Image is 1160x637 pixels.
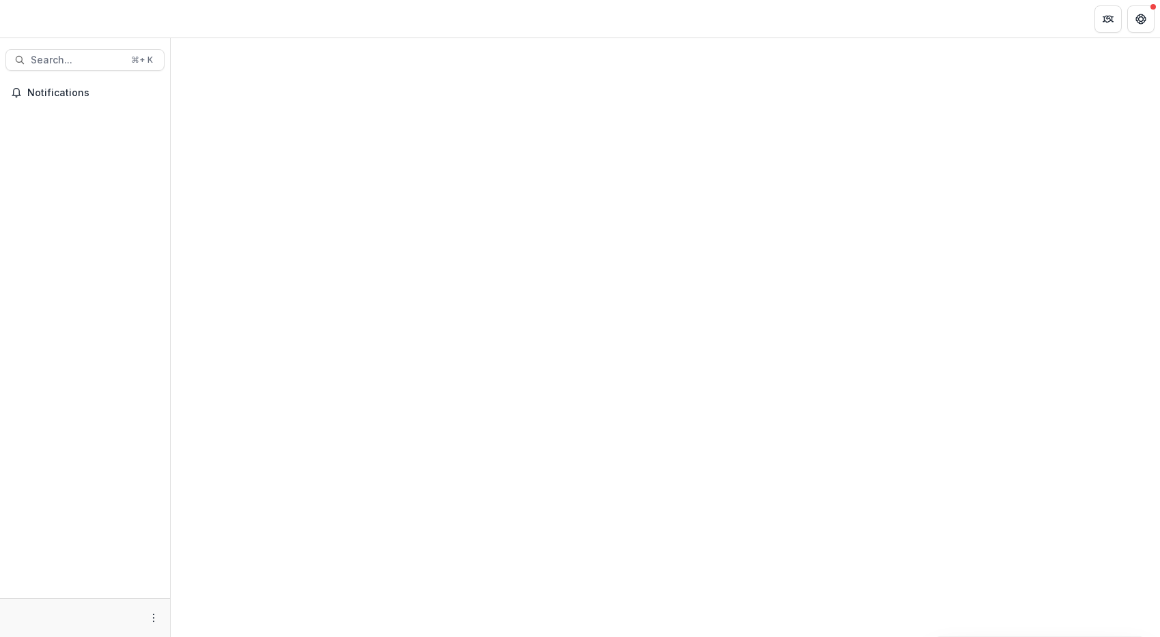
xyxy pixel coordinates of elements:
nav: breadcrumb [176,9,234,29]
span: Notifications [27,87,159,99]
button: More [145,610,162,626]
span: Search... [31,55,123,66]
button: Get Help [1127,5,1155,33]
button: Search... [5,49,165,71]
button: Partners [1094,5,1122,33]
button: Notifications [5,82,165,104]
div: ⌘ + K [128,53,156,68]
